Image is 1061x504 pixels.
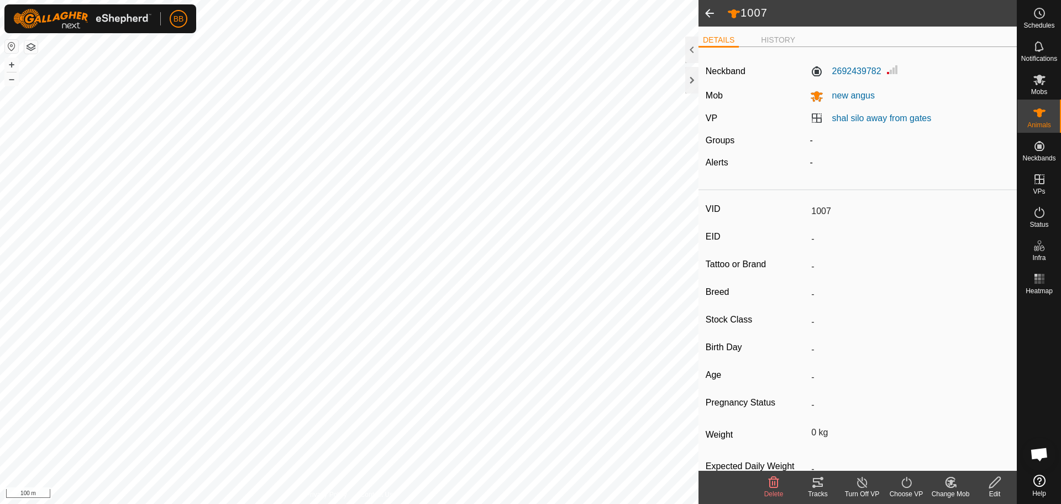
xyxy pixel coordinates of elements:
li: DETAILS [698,34,739,48]
div: - [806,134,1015,147]
label: Groups [706,136,734,145]
button: Reset Map [5,40,18,53]
div: Change Mob [928,489,973,499]
button: + [5,58,18,71]
li: HISTORY [757,34,800,46]
span: Infra [1032,254,1046,261]
label: 2692439782 [810,65,881,78]
span: Heatmap [1026,288,1053,294]
div: Tracks [796,489,840,499]
div: Turn Off VP [840,489,884,499]
label: Weight [706,423,807,446]
span: Mobs [1031,89,1047,95]
label: VP [706,113,717,123]
span: Help [1032,490,1046,497]
a: Help [1017,470,1061,501]
label: Alerts [706,158,728,167]
span: Animals [1027,122,1051,128]
label: Pregnancy Status [706,396,807,410]
label: Mob [706,91,723,100]
label: EID [706,230,807,244]
span: VPs [1033,188,1045,195]
label: Tattoo or Brand [706,257,807,272]
div: Edit [973,489,1017,499]
label: Age [706,368,807,382]
div: - [806,156,1015,169]
img: Signal strength [886,63,899,76]
label: Expected Daily Weight Gain [706,460,807,486]
a: shal silo away from gates [832,113,932,123]
span: Schedules [1023,22,1054,29]
label: Breed [706,285,807,299]
a: Contact Us [360,490,393,500]
label: VID [706,202,807,216]
span: BB [174,13,184,25]
button: Map Layers [24,40,38,54]
label: Neckband [706,65,745,78]
span: Notifications [1021,55,1057,62]
a: Privacy Policy [306,490,347,500]
span: Neckbands [1022,155,1055,162]
h2: 1007 [727,6,1017,20]
span: Status [1030,221,1048,228]
span: Delete [764,490,784,498]
label: Birth Day [706,340,807,355]
span: new angus [823,91,875,100]
label: Stock Class [706,313,807,327]
button: – [5,72,18,86]
div: Choose VP [884,489,928,499]
div: Open chat [1023,438,1056,471]
img: Gallagher Logo [13,9,151,29]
